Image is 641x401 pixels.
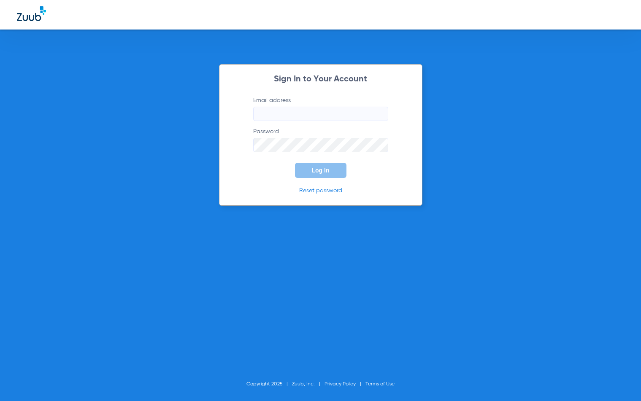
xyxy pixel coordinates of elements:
span: Log In [312,167,330,174]
li: Copyright 2025 [246,380,292,388]
label: Password [253,127,388,152]
li: Zuub, Inc. [292,380,325,388]
label: Email address [253,96,388,121]
a: Privacy Policy [325,382,356,387]
img: Zuub Logo [17,6,46,21]
input: Email address [253,107,388,121]
h2: Sign In to Your Account [241,75,401,83]
a: Terms of Use [365,382,395,387]
a: Reset password [299,188,342,194]
button: Log In [295,163,346,178]
input: Password [253,138,388,152]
